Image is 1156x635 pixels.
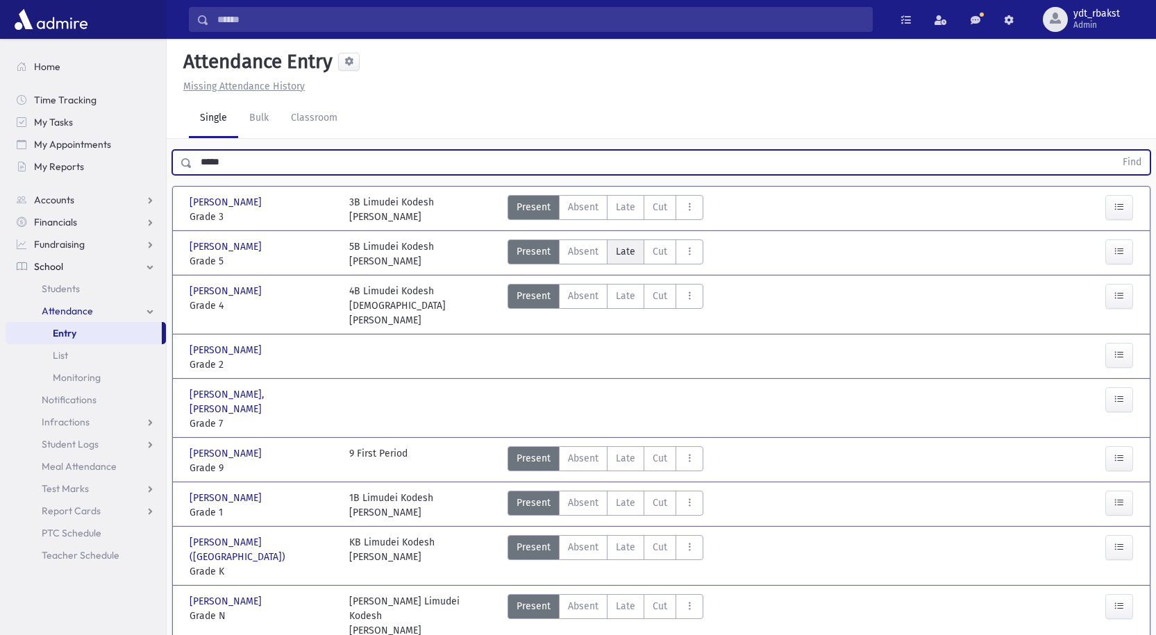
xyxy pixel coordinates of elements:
[517,244,551,259] span: Present
[190,387,335,416] span: [PERSON_NAME], [PERSON_NAME]
[209,7,872,32] input: Search
[653,496,667,510] span: Cut
[183,81,305,92] u: Missing Attendance History
[53,327,76,339] span: Entry
[6,544,166,566] a: Teacher Schedule
[34,160,84,173] span: My Reports
[34,260,63,273] span: School
[653,599,667,613] span: Cut
[190,491,265,505] span: [PERSON_NAME]
[1073,8,1120,19] span: ydt_rbakst
[280,99,349,138] a: Classroom
[190,343,265,357] span: [PERSON_NAME]
[6,411,166,433] a: Infractions
[653,451,667,466] span: Cut
[6,366,166,389] a: Monitoring
[42,549,119,561] span: Teacher Schedule
[238,99,280,138] a: Bulk
[34,238,85,251] span: Fundraising
[349,535,435,579] div: KB Limudei Kodesh [PERSON_NAME]
[508,239,703,269] div: AttTypes
[517,200,551,214] span: Present
[190,594,265,609] span: [PERSON_NAME]
[42,527,101,539] span: PTC Schedule
[616,496,635,510] span: Late
[190,298,335,313] span: Grade 4
[178,50,333,74] h5: Attendance Entry
[6,189,166,211] a: Accounts
[508,446,703,475] div: AttTypes
[653,540,667,554] span: Cut
[653,200,667,214] span: Cut
[190,254,335,269] span: Grade 5
[616,200,635,214] span: Late
[6,522,166,544] a: PTC Schedule
[190,461,335,475] span: Grade 9
[349,239,434,269] div: 5B Limudei Kodesh [PERSON_NAME]
[42,282,80,295] span: Students
[6,56,166,78] a: Home
[6,477,166,500] a: Test Marks
[517,599,551,613] span: Present
[517,451,551,466] span: Present
[6,322,162,344] a: Entry
[6,133,166,155] a: My Appointments
[616,599,635,613] span: Late
[34,60,60,73] span: Home
[190,446,265,461] span: [PERSON_NAME]
[568,451,598,466] span: Absent
[190,239,265,254] span: [PERSON_NAME]
[568,599,598,613] span: Absent
[653,244,667,259] span: Cut
[616,451,635,466] span: Late
[42,393,97,406] span: Notifications
[34,138,111,151] span: My Appointments
[508,535,703,579] div: AttTypes
[568,289,598,303] span: Absent
[1114,151,1150,174] button: Find
[190,357,335,372] span: Grade 2
[616,244,635,259] span: Late
[349,284,495,328] div: 4B Limudei Kodesh [DEMOGRAPHIC_DATA][PERSON_NAME]
[34,216,77,228] span: Financials
[568,496,598,510] span: Absent
[42,482,89,495] span: Test Marks
[653,289,667,303] span: Cut
[6,455,166,477] a: Meal Attendance
[190,564,335,579] span: Grade K
[11,6,91,33] img: AdmirePro
[42,416,90,428] span: Infractions
[6,255,166,278] a: School
[6,155,166,178] a: My Reports
[517,540,551,554] span: Present
[190,284,265,298] span: [PERSON_NAME]
[568,200,598,214] span: Absent
[1073,19,1120,31] span: Admin
[34,116,73,128] span: My Tasks
[508,491,703,520] div: AttTypes
[349,195,434,224] div: 3B Limudei Kodesh [PERSON_NAME]
[517,496,551,510] span: Present
[508,195,703,224] div: AttTypes
[568,244,598,259] span: Absent
[616,540,635,554] span: Late
[53,349,68,362] span: List
[517,289,551,303] span: Present
[42,438,99,450] span: Student Logs
[190,609,335,623] span: Grade N
[568,540,598,554] span: Absent
[189,99,238,138] a: Single
[6,433,166,455] a: Student Logs
[34,94,97,106] span: Time Tracking
[190,210,335,224] span: Grade 3
[6,344,166,366] a: List
[42,460,117,473] span: Meal Attendance
[53,371,101,384] span: Monitoring
[6,500,166,522] a: Report Cards
[34,194,74,206] span: Accounts
[6,300,166,322] a: Attendance
[190,535,335,564] span: [PERSON_NAME] ([GEOGRAPHIC_DATA])
[178,81,305,92] a: Missing Attendance History
[190,505,335,520] span: Grade 1
[508,284,703,328] div: AttTypes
